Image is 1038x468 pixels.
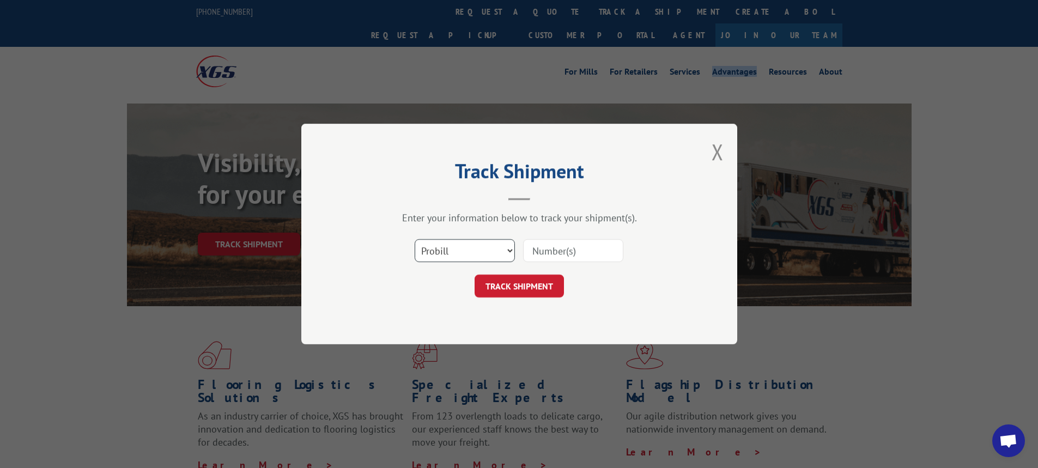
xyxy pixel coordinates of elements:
h2: Track Shipment [356,163,683,184]
button: Close modal [712,137,724,166]
button: TRACK SHIPMENT [475,275,564,297]
input: Number(s) [523,239,623,262]
div: Enter your information below to track your shipment(s). [356,211,683,224]
div: Open chat [992,424,1025,457]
